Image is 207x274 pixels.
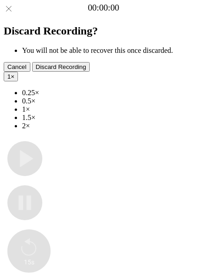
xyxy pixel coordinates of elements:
[22,97,203,105] li: 0.5×
[32,62,90,72] button: Discard Recording
[4,25,203,37] h2: Discard Recording?
[22,46,203,55] li: You will not be able to recover this once discarded.
[7,73,11,80] span: 1
[88,3,119,13] a: 00:00:00
[4,62,30,72] button: Cancel
[22,122,203,130] li: 2×
[22,114,203,122] li: 1.5×
[22,89,203,97] li: 0.25×
[22,105,203,114] li: 1×
[4,72,18,81] button: 1×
